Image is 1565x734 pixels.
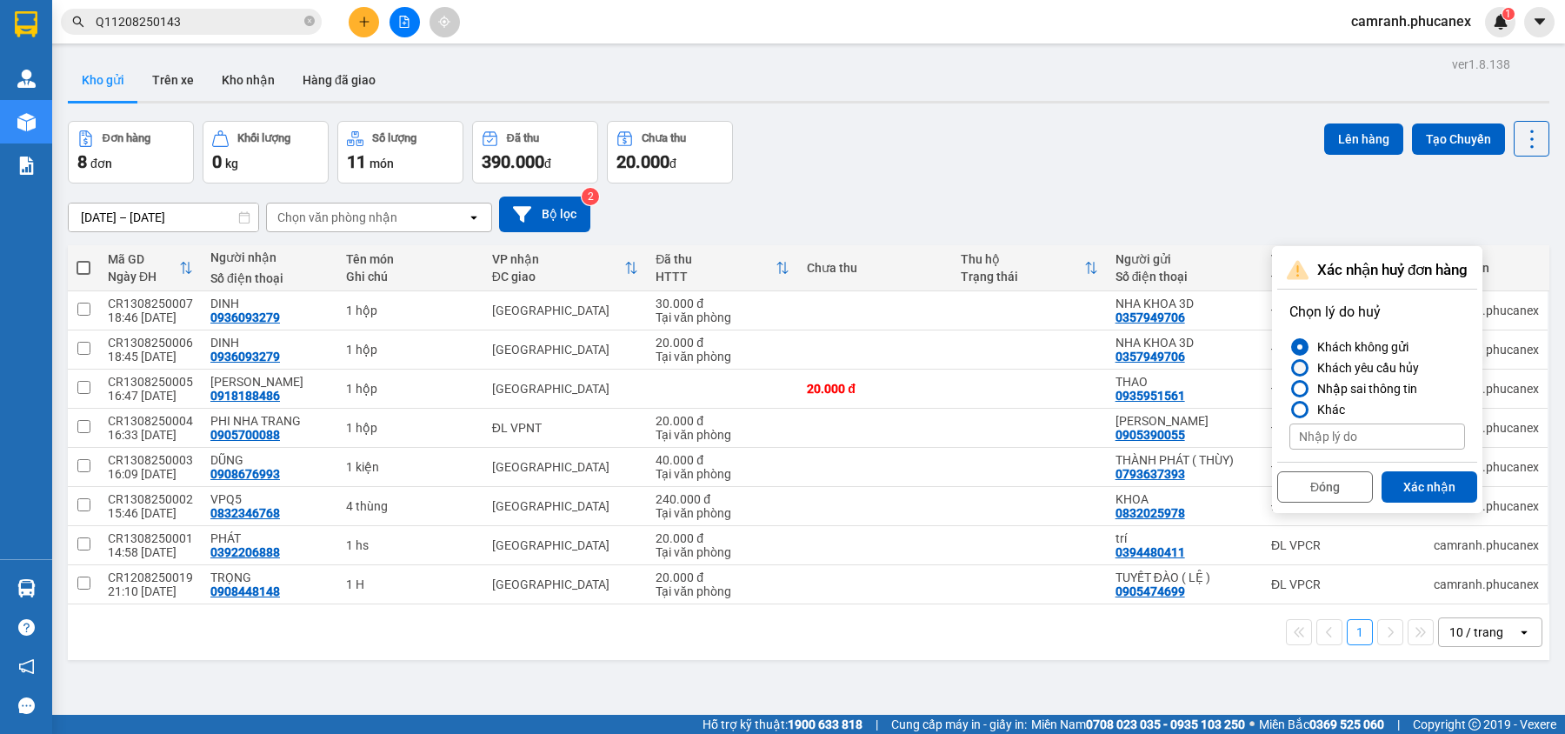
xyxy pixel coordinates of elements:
[656,336,789,350] div: 20.000 đ
[96,12,301,31] input: Tìm tên, số ĐT hoặc mã đơn
[1434,261,1539,275] div: Nhân viên
[90,157,112,170] span: đơn
[346,538,474,552] div: 1 hs
[1310,357,1419,378] div: Khách yêu cầu hủy
[1468,718,1481,731] span: copyright
[346,382,474,396] div: 1 hộp
[656,492,789,506] div: 240.000 đ
[1115,492,1254,506] div: KHOA
[346,421,474,435] div: 1 hộp
[390,7,420,37] button: file-add
[656,571,789,584] div: 20.000 đ
[788,717,862,731] strong: 1900 633 818
[1115,467,1185,481] div: 0793637393
[1337,10,1485,32] span: camranh.phucanex
[210,453,329,467] div: DŨNG
[346,343,474,357] div: 1 hộp
[346,460,474,474] div: 1 kiện
[607,121,733,183] button: Chưa thu20.000đ
[656,453,789,467] div: 40.000 đ
[1310,337,1408,357] div: Khách không gửi
[482,151,544,172] span: 390.000
[337,121,463,183] button: Số lượng11món
[225,157,238,170] span: kg
[1397,715,1400,734] span: |
[492,382,638,396] div: [GEOGRAPHIC_DATA]
[467,210,481,224] svg: open
[108,584,193,598] div: 21:10 [DATE]
[108,252,179,266] div: Mã GD
[483,245,647,291] th: Toggle SortBy
[1115,571,1254,584] div: TUYẾT ĐÀO ( LỆ )
[656,414,789,428] div: 20.000 đ
[492,421,638,435] div: ĐL VPNT
[656,545,789,559] div: Tại văn phòng
[1505,8,1511,20] span: 1
[1434,577,1539,591] div: camranh.phucanex
[108,467,193,481] div: 16:09 [DATE]
[1524,7,1555,37] button: caret-down
[492,538,638,552] div: [GEOGRAPHIC_DATA]
[656,506,789,520] div: Tại văn phòng
[1115,252,1254,266] div: Người gửi
[1309,717,1384,731] strong: 0369 525 060
[210,297,329,310] div: DINH
[807,261,943,275] div: Chưa thu
[492,577,638,591] div: [GEOGRAPHIC_DATA]
[1277,471,1373,503] button: Đóng
[1271,538,1416,552] div: ĐL VPCR
[544,157,551,170] span: đ
[1115,375,1254,389] div: THAO
[17,157,36,175] img: solution-icon
[108,571,193,584] div: CR1208250019
[642,132,686,144] div: Chưa thu
[1434,460,1539,474] div: camranh.phucanex
[656,310,789,324] div: Tại văn phòng
[1271,577,1416,591] div: ĐL VPCR
[1115,297,1254,310] div: NHA KHOA 3D
[370,157,394,170] span: món
[1434,382,1539,396] div: camranh.phucanex
[492,343,638,357] div: [GEOGRAPHIC_DATA]
[277,209,397,226] div: Chọn văn phòng nhận
[961,252,1083,266] div: Thu hộ
[346,499,474,513] div: 4 thùng
[1115,428,1185,442] div: 0905390055
[1310,378,1417,399] div: Nhập sai thông tin
[108,310,193,324] div: 18:46 [DATE]
[68,121,194,183] button: Đơn hàng8đơn
[304,16,315,26] span: close-circle
[1434,343,1539,357] div: camranh.phucanex
[1452,55,1510,74] div: ver 1.8.138
[656,584,789,598] div: Tại văn phòng
[108,270,179,284] div: Ngày ĐH
[17,579,36,597] img: warehouse-icon
[891,715,1027,734] span: Cung cấp máy in - giấy in:
[146,66,239,80] b: [DOMAIN_NAME]
[492,270,624,284] div: ĐC giao
[18,658,35,675] span: notification
[1310,399,1345,420] div: Khác
[669,157,676,170] span: đ
[108,336,193,350] div: CR1308250006
[1086,717,1245,731] strong: 0708 023 035 - 0935 103 250
[876,715,878,734] span: |
[349,7,379,37] button: plus
[1434,421,1539,435] div: camranh.phucanex
[210,350,280,364] div: 0936093279
[72,16,84,28] span: search
[108,350,193,364] div: 18:45 [DATE]
[210,467,280,481] div: 0908676993
[398,16,410,28] span: file-add
[107,25,172,107] b: Gửi khách hàng
[1347,619,1373,645] button: 1
[210,492,329,506] div: VPQ5
[208,59,289,101] button: Kho nhận
[492,304,638,317] div: [GEOGRAPHIC_DATA]
[347,151,366,172] span: 11
[438,16,450,28] span: aim
[656,270,776,284] div: HTTT
[108,453,193,467] div: CR1308250003
[99,245,202,291] th: Toggle SortBy
[1434,499,1539,513] div: camranh.phucanex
